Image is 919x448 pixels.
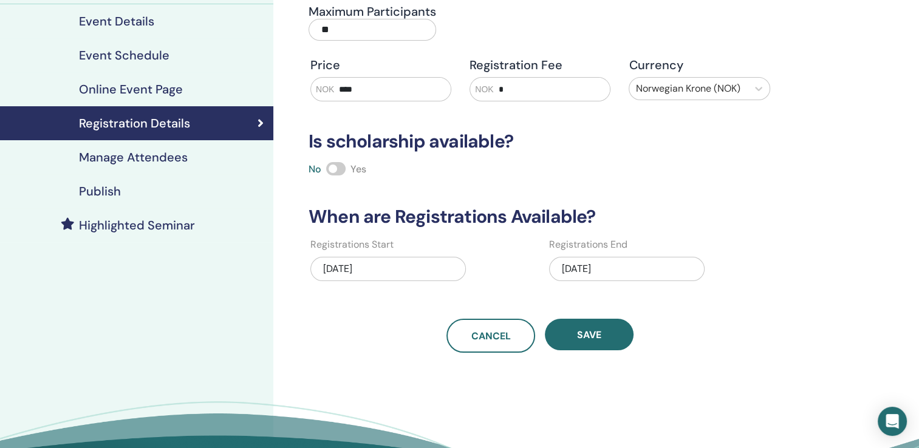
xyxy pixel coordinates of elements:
span: Save [577,328,601,341]
h4: Price [310,58,451,72]
h4: Currency [629,58,770,72]
label: Registrations Start [310,237,394,252]
div: [DATE] [549,257,705,281]
button: Save [545,319,634,350]
a: Cancel [446,319,535,353]
h4: Event Details [79,14,154,29]
h4: Highlighted Seminar [79,218,195,232]
h4: Manage Attendees [79,150,188,165]
span: Cancel [471,330,511,342]
div: Open Intercom Messenger [878,407,907,436]
h3: When are Registrations Available? [301,206,779,228]
div: [DATE] [310,257,466,281]
h4: Event Schedule [79,48,169,63]
span: NOK [316,83,334,96]
h4: Registration Fee [470,58,610,72]
span: Yes [350,163,366,175]
label: Registrations End [549,237,627,252]
span: NOK [475,83,493,96]
h4: Registration Details [79,116,190,131]
h4: Publish [79,184,121,199]
h3: Is scholarship available? [301,131,779,152]
input: Maximum Participants [309,19,436,41]
h4: Online Event Page [79,82,183,97]
span: No [309,163,321,175]
h4: Maximum Participants [309,4,436,19]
